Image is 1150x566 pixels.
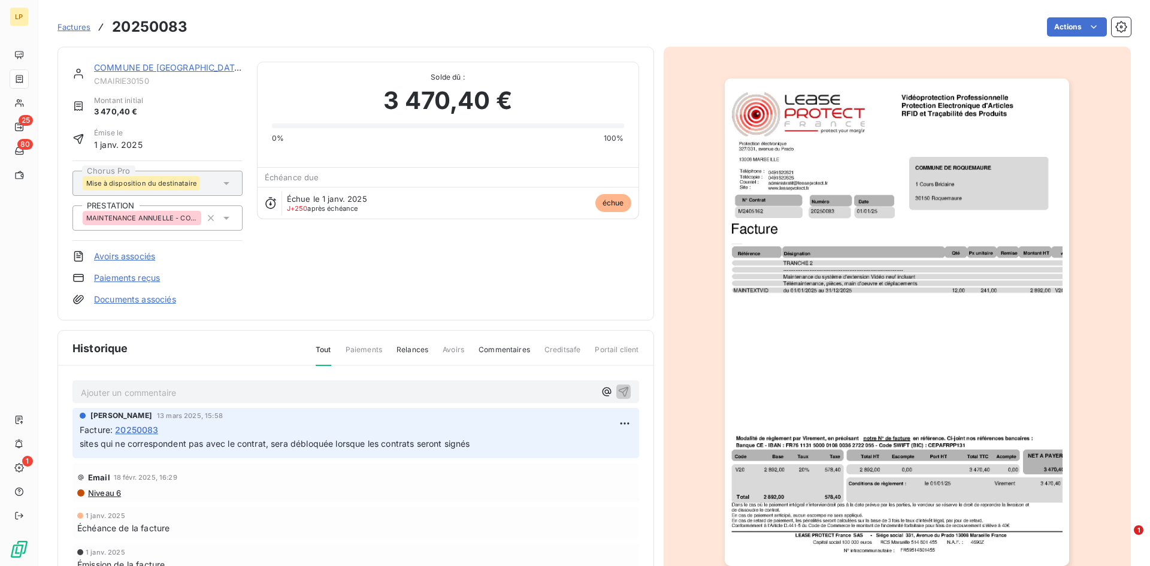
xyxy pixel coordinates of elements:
[272,72,624,83] span: Solde dû :
[57,21,90,33] a: Factures
[94,106,143,118] span: 3 470,40 €
[94,95,143,106] span: Montant initial
[94,250,155,262] a: Avoirs associés
[87,488,121,498] span: Niveau 6
[77,522,170,534] span: Échéance de la facture
[80,438,470,449] span: sites qui ne correspondent pas avec le contrat, sera débloquée lorsque les contrats seront signés
[157,412,223,419] span: 13 mars 2025, 15:58
[86,549,125,556] span: 1 janv. 2025
[94,62,243,72] a: COMMUNE DE [GEOGRAPHIC_DATA]
[94,293,176,305] a: Documents associés
[346,344,382,365] span: Paiements
[479,344,530,365] span: Commentaires
[80,423,113,436] span: Facture :
[86,180,196,187] span: Mise à disposition du destinataire
[595,194,631,212] span: échue
[94,138,143,151] span: 1 janv. 2025
[57,22,90,32] span: Factures
[10,540,29,559] img: Logo LeanPay
[604,133,624,144] span: 100%
[94,128,143,138] span: Émise le
[94,76,243,86] span: CMAIRIE30150
[316,344,331,366] span: Tout
[72,340,128,356] span: Historique
[397,344,428,365] span: Relances
[112,16,187,38] h3: 20250083
[1109,525,1138,554] iframe: Intercom live chat
[10,7,29,26] div: LP
[1134,525,1143,535] span: 1
[265,172,319,182] span: Échéance due
[725,78,1069,566] img: invoice_thumbnail
[88,473,110,482] span: Email
[595,344,638,365] span: Portail client
[86,214,198,222] span: MAINTENANCE ANNUELLE - COLLECTIVITE
[383,83,512,119] span: 3 470,40 €
[22,456,33,467] span: 1
[17,139,33,150] span: 80
[94,272,160,284] a: Paiements reçus
[287,194,367,204] span: Échue le 1 janv. 2025
[114,474,177,481] span: 18 févr. 2025, 16:29
[86,512,125,519] span: 1 janv. 2025
[272,133,284,144] span: 0%
[90,410,152,421] span: [PERSON_NAME]
[1047,17,1107,37] button: Actions
[115,423,158,436] span: 20250083
[287,205,358,212] span: après échéance
[443,344,464,365] span: Avoirs
[19,115,33,126] span: 25
[544,344,581,365] span: Creditsafe
[287,204,308,213] span: J+250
